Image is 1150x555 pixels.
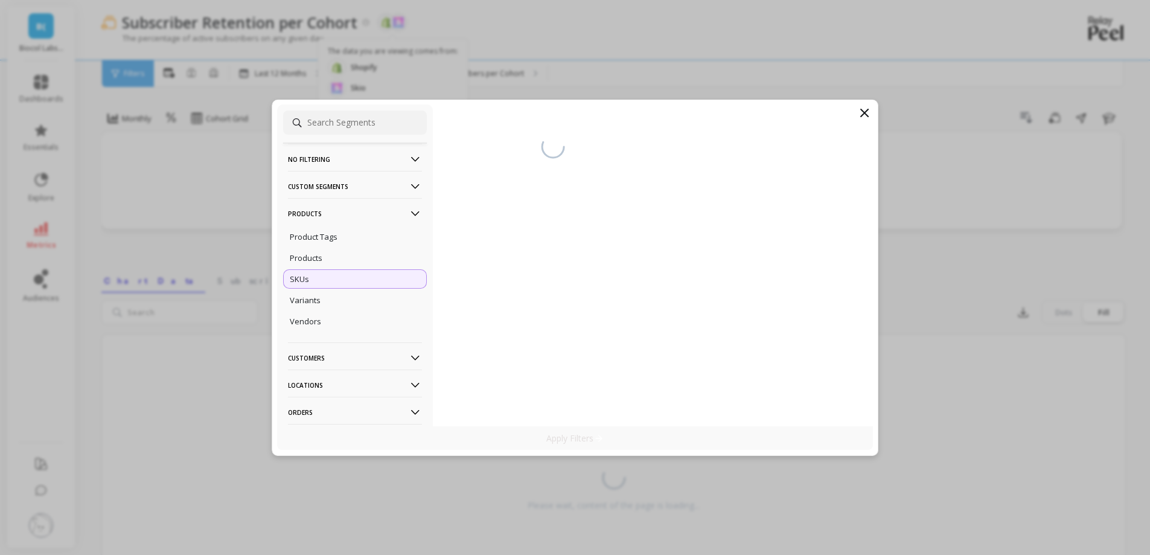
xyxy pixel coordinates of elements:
p: Custom Segments [288,171,422,202]
p: No filtering [288,144,422,175]
p: SKUs [290,274,309,284]
p: Product Tags [290,231,337,242]
p: Products [290,252,322,263]
p: Customers [288,342,422,373]
p: Products [288,198,422,229]
p: Variants [290,295,321,306]
input: Search Segments [283,111,427,135]
p: Subscriptions [288,424,422,455]
p: Locations [288,370,422,400]
p: Orders [288,397,422,428]
p: Vendors [290,316,321,327]
p: Apply Filters [546,432,604,444]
